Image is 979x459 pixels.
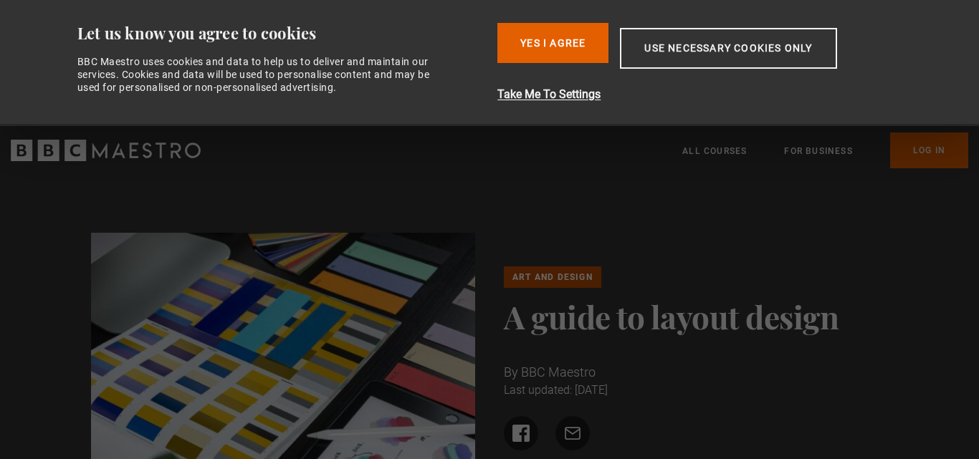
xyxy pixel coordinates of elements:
[521,364,596,380] span: BBC Maestro
[682,132,968,168] nav: Primary
[497,23,608,63] button: Yes I Agree
[504,299,889,334] h1: A guide to layout design
[682,144,747,158] a: All Courses
[11,140,201,161] svg: BBC Maestro
[497,86,912,103] button: Take Me To Settings
[77,23,487,44] div: Let us know you agree to cookies
[620,28,836,69] button: Use necessary cookies only
[784,144,852,158] a: For business
[504,383,608,397] time: Last updated: [DATE]
[504,364,518,380] span: By
[77,55,446,95] div: BBC Maestro uses cookies and data to help us to deliver and maintain our services. Cookies and da...
[890,132,968,168] a: Log In
[504,266,601,288] a: Art and Design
